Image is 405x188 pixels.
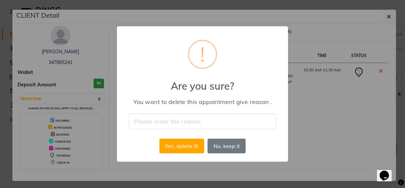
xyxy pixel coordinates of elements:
[208,139,246,153] button: No, keep it
[377,161,398,181] iframe: chat widget
[127,98,278,106] div: You want to delete this appointment give reason .
[159,139,204,153] button: Yes, delete it!
[117,72,288,92] h2: Are you sure?
[200,41,205,68] div: !
[129,114,276,129] input: Please enter the reason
